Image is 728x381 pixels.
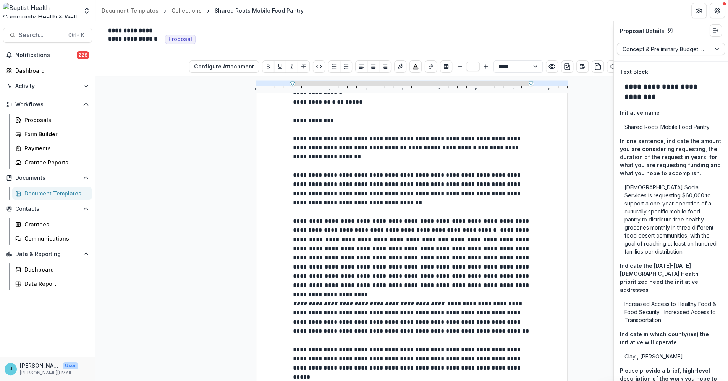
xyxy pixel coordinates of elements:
button: Strike [298,60,310,73]
button: Open Data & Reporting [3,248,92,260]
span: Documents [15,175,80,181]
a: Go to submission [664,24,676,37]
button: Create link [425,60,437,73]
div: Document Templates [102,7,159,15]
p: Clay , [PERSON_NAME] [624,352,717,360]
button: Show details [607,60,619,73]
a: Grantee Reports [12,156,92,169]
p: Increased Access to Healthy Food & Food Security , Increased Access to Transportation [624,300,717,324]
p: User [63,362,78,369]
p: [DEMOGRAPHIC_DATA] Social Services is requesting $60,000 to support a one-year operation of a cul... [624,183,717,256]
button: Search... [3,28,92,43]
button: Partners [691,3,707,18]
button: Choose font color [409,60,422,73]
span: Data & Reporting [15,251,80,257]
p: Text Block [620,68,648,76]
p: Shared Roots Mobile Food Pantry [624,123,717,131]
span: 228 [77,51,89,59]
button: Open Activity [3,80,92,92]
button: Preview preview-doc.pdf [546,60,558,73]
span: Search... [19,31,64,39]
button: Align Right [379,60,391,73]
p: In one sentence, indicate the amount you are considering requesting, the duration of the request ... [620,137,722,177]
button: Configure Attachment [189,60,259,73]
span: Activity [15,83,80,90]
a: Communications [12,232,92,245]
div: Grantees [24,220,86,228]
div: Shared Roots Mobile Food Pantry [215,7,304,15]
p: [PERSON_NAME][EMAIL_ADDRESS][PERSON_NAME][DOMAIN_NAME] [20,370,78,376]
a: Dashboard [12,263,92,276]
button: Underline [274,60,286,73]
button: Align Left [355,60,367,73]
p: Proposal Details [620,27,664,35]
a: Payments [12,142,92,155]
button: Ordered List [340,60,352,73]
button: More [81,365,91,374]
button: Insert Table [440,60,452,73]
span: Contacts [15,206,80,212]
button: download-word [561,60,573,73]
button: Bullet List [328,60,340,73]
button: Collapse info sidebar [710,24,722,37]
a: Collections [168,5,205,16]
a: Document Templates [12,187,92,200]
button: Open Contacts [3,203,92,215]
div: Proposals [24,116,86,124]
div: Collections [171,7,202,15]
div: Dashboard [24,265,86,274]
div: Payments [24,144,86,152]
div: Dashboard [15,67,86,75]
button: Open Editor Sidebar [576,60,589,73]
p: [PERSON_NAME] [20,361,60,370]
nav: breadcrumb [99,5,307,16]
button: Open entity switcher [81,3,92,18]
button: Align Center [367,60,379,73]
div: Jennifer [10,366,12,371]
button: Insert Signature [394,60,406,73]
a: Dashboard [3,64,92,77]
button: Get Help [710,3,725,18]
button: preview-proposal-pdf [592,60,604,73]
p: Initiative name [620,109,660,117]
div: Communications [24,234,86,243]
a: Data Report [12,277,92,290]
button: Italicize [286,60,298,73]
p: Indicate the [DATE]-[DATE] [DEMOGRAPHIC_DATA] Health prioritized need the initiative addresses [620,262,722,294]
button: Bigger [481,62,490,71]
div: Ctrl + K [67,31,86,39]
div: Form Builder [24,130,86,138]
a: Form Builder [12,128,92,140]
button: Notifications228 [3,49,92,61]
span: Proposal [168,36,192,42]
a: Grantees [12,218,92,231]
button: Open Workflows [3,98,92,111]
button: Smaller [455,62,464,71]
a: Document Templates [99,5,162,16]
button: Open Documents [3,172,92,184]
div: Grantee Reports [24,158,86,166]
button: Code [313,60,325,73]
a: Proposals [12,114,92,126]
p: Indicate in which county(ies) the initiative will operate [620,330,722,346]
span: Workflows [15,101,80,108]
div: Document Templates [24,189,86,197]
div: Data Report [24,280,86,288]
img: Baptist Health Community Health & Well Being logo [3,3,78,18]
button: Bold [262,60,274,73]
span: Notifications [15,52,77,59]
